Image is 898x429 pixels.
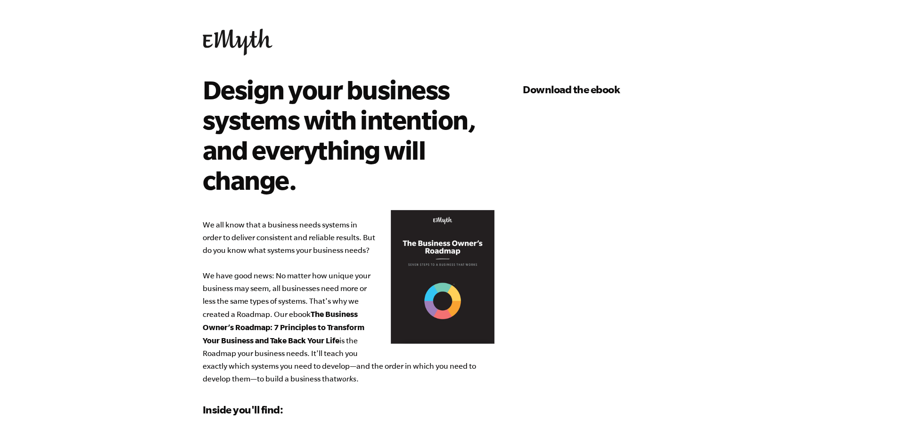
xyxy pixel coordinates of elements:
img: EMyth [203,29,272,56]
b: The Business Owner’s Roadmap: 7 Principles to Transform Your Business and Take Back Your Life [203,309,364,345]
h2: Design your business systems with intention, and everything will change. [203,74,481,195]
p: We all know that a business needs systems in order to deliver consistent and reliable results. Bu... [203,219,495,385]
h3: Inside you'll find: [203,402,495,417]
img: Business Owners Roadmap Cover [391,210,494,344]
h3: Download the ebook [523,82,695,97]
em: works [337,374,356,383]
